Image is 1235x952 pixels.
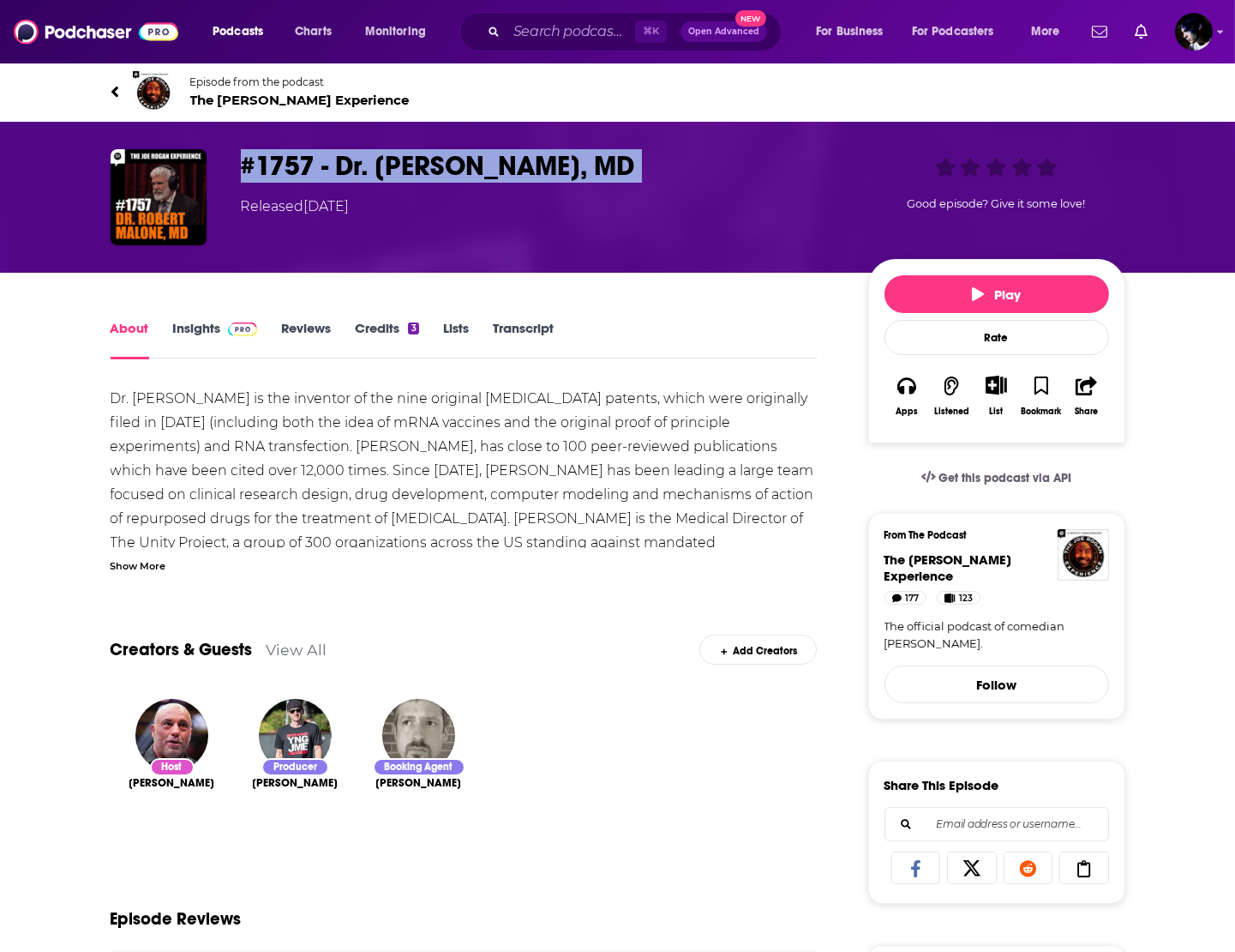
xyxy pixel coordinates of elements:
[959,590,973,607] span: 123
[699,635,817,665] div: Add Creators
[150,758,195,776] div: Host
[376,776,462,790] a: Matt Staggs
[228,322,258,336] img: Podchaser Pro
[947,852,997,884] a: Share on X/Twitter
[937,591,980,605] a: 123
[938,471,1071,485] span: Get this podcast via API
[816,20,884,44] span: For Business
[884,551,1012,584] a: The Joe Rogan Experience
[382,699,455,772] img: Matt Staggs
[1175,13,1213,51] button: Show profile menu
[1128,17,1154,46] a: Show notifications dropdown
[111,908,242,930] h3: Episode Reviews
[353,18,448,45] button: open menu
[972,286,1021,303] span: Play
[884,618,1109,652] a: The official podcast of comedian [PERSON_NAME].
[635,21,667,43] span: ⌘ K
[905,590,919,607] span: 177
[1175,13,1213,51] span: Logged in as zreese
[934,407,969,417] div: Listened
[974,365,1018,427] div: Show More ButtonList
[979,376,1014,395] button: Show More Button
[295,20,332,44] span: Charts
[408,322,418,334] div: 3
[111,320,149,359] a: About
[1175,13,1213,51] img: User Profile
[476,12,798,51] div: Search podcasts, credits, & more...
[804,18,905,45] button: open menu
[908,197,1086,210] span: Good episode? Give it some love!
[884,551,1012,584] span: The [PERSON_NAME] Experience
[884,529,1095,541] h3: From The Podcast
[884,666,1109,703] button: Follow
[267,641,327,659] a: View All
[355,320,418,359] a: Credits3
[253,776,339,790] span: [PERSON_NAME]
[201,18,285,45] button: open menu
[259,699,332,772] img: Jamie Vernon
[884,320,1109,355] div: Rate
[884,275,1109,313] button: Play
[1064,365,1108,427] button: Share
[133,71,174,112] img: The Joe Rogan Experience
[1019,18,1082,45] button: open menu
[891,852,941,884] a: Share on Facebook
[929,365,974,427] button: Listened
[1021,407,1061,417] div: Bookmark
[373,758,465,776] div: Booking Agent
[884,365,929,427] button: Apps
[111,387,818,651] div: Dr. [PERSON_NAME] is the inventor of the nine original [MEDICAL_DATA] patents, which were origina...
[190,75,410,88] span: Episode from the podcast
[912,20,994,44] span: For Podcasters
[688,27,759,36] span: Open Advanced
[1031,20,1060,44] span: More
[173,320,258,359] a: InsightsPodchaser Pro
[111,71,1125,112] a: The Joe Rogan ExperienceEpisode from the podcastThe [PERSON_NAME] Experience
[443,320,469,359] a: Lists
[241,196,350,217] div: Released [DATE]
[1058,529,1109,581] img: The Joe Rogan Experience
[1059,852,1109,884] a: Copy Link
[1075,407,1098,417] div: Share
[365,20,426,44] span: Monitoring
[1004,852,1053,884] a: Share on Reddit
[901,18,1019,45] button: open menu
[111,639,253,660] a: Creators & Guests
[376,776,462,790] span: [PERSON_NAME]
[507,18,635,45] input: Search podcasts, credits, & more...
[261,758,329,776] div: Producer
[680,21,767,42] button: Open AdvancedNew
[253,776,339,790] a: Jamie Vernon
[281,320,331,359] a: Reviews
[213,20,263,44] span: Podcasts
[735,10,766,27] span: New
[14,15,178,48] img: Podchaser - Follow, Share and Rate Podcasts
[896,407,918,417] div: Apps
[990,406,1004,417] div: List
[241,149,841,183] h1: #1757 - Dr. Robert Malone, MD
[908,457,1086,499] a: Get this podcast via API
[1085,17,1114,46] a: Show notifications dropdown
[284,18,342,45] a: Charts
[493,320,554,359] a: Transcript
[190,92,410,108] span: The [PERSON_NAME] Experience
[884,777,999,793] h3: Share This Episode
[884,591,927,605] a: 177
[135,699,208,772] img: Joe Rogan
[129,776,215,790] span: [PERSON_NAME]
[884,807,1109,841] div: Search followers
[129,776,215,790] a: Joe Rogan
[111,149,207,245] img: #1757 - Dr. Robert Malone, MD
[1019,365,1064,427] button: Bookmark
[899,808,1094,841] input: Email address or username...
